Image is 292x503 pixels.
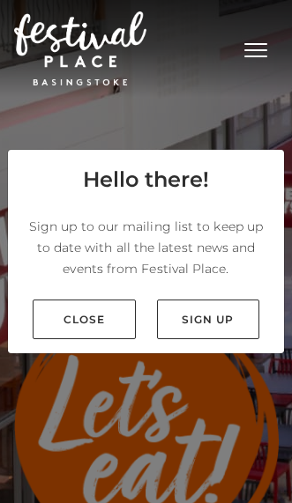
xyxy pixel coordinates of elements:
p: Sign up to our mailing list to keep up to date with all the latest news and events from Festival ... [22,216,270,279]
button: Toggle navigation [234,35,278,61]
a: Sign up [157,300,260,339]
h4: Hello there! [83,164,209,196]
a: Close [33,300,136,339]
img: Festival Place Logo [14,11,146,85]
